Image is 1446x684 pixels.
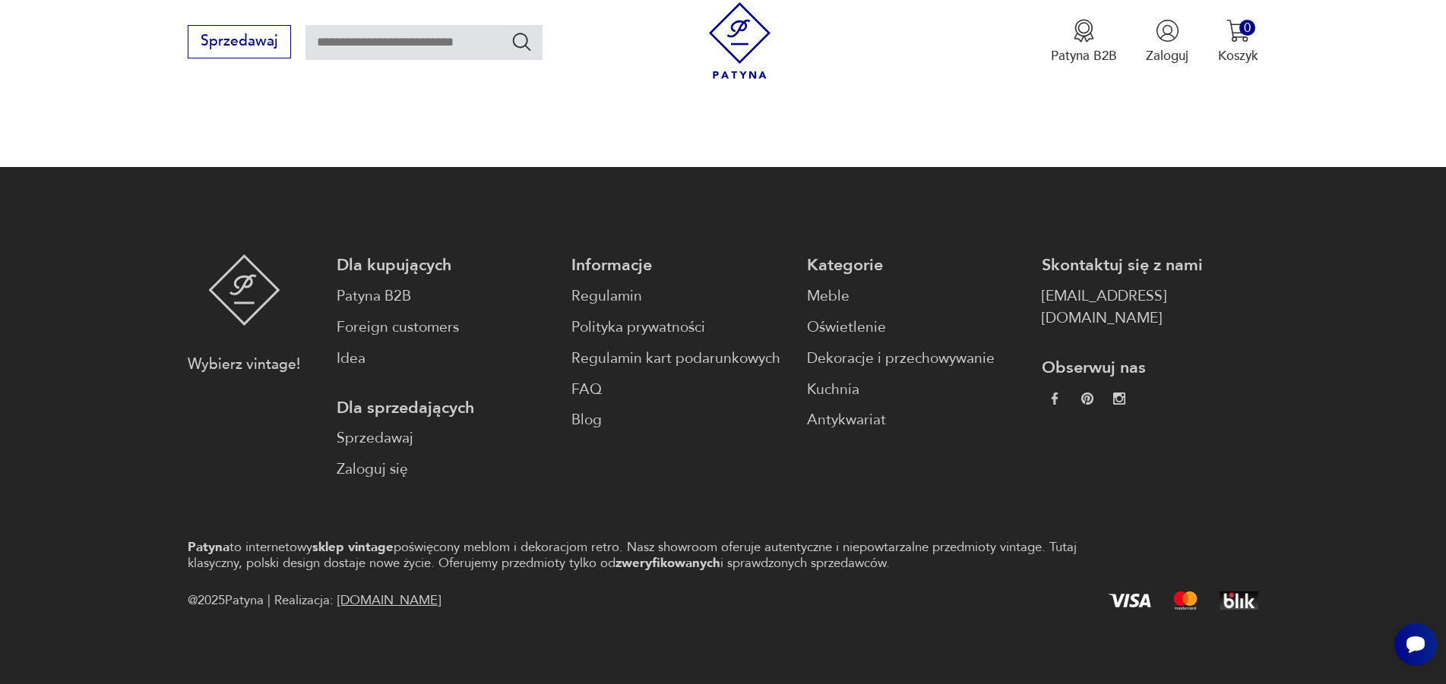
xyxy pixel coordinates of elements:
[274,590,441,612] span: Realizacja:
[188,590,264,612] span: @ 2025 Patyna
[1081,392,1093,405] img: 37d27d81a828e637adc9f9cb2e3d3a8a.webp
[571,348,788,370] a: Regulamin kart podarunkowych
[188,539,1121,572] p: to internetowy poświęcony meblom i dekoracjom retro. Nasz showroom oferuje autentyczne i niepowta...
[807,348,1024,370] a: Dekoracje i przechowywanie
[337,459,553,481] a: Zaloguj się
[1109,594,1151,607] img: Visa
[511,30,533,52] button: Szukaj
[337,591,441,609] a: [DOMAIN_NAME]
[1146,19,1188,65] button: Zaloguj
[312,538,394,556] strong: sklep vintage
[571,317,788,339] a: Polityka prywatności
[701,2,778,79] img: Patyna - sklep z meblami i dekoracjami vintage
[188,354,300,376] p: Wybierz vintage!
[1042,357,1258,379] p: Obserwuj nas
[1146,47,1188,65] p: Zaloguj
[337,397,553,419] p: Dla sprzedających
[571,409,788,431] a: Blog
[571,254,788,276] p: Informacje
[1049,392,1061,405] img: da9060093f698e4c3cedc1453eec5031.webp
[1218,19,1258,65] button: 0Koszyk
[1220,591,1258,610] img: BLIK
[1072,19,1096,43] img: Ikona medalu
[1239,20,1255,36] div: 0
[1051,19,1117,65] a: Ikona medaluPatyna B2B
[208,254,280,326] img: Patyna - sklep z meblami i dekoracjami vintage
[337,348,553,370] a: Idea
[188,36,290,49] a: Sprzedawaj
[1113,392,1125,405] img: c2fd9cf7f39615d9d6839a72ae8e59e5.webp
[1394,623,1437,666] iframe: Smartsupp widget button
[807,317,1024,339] a: Oświetlenie
[267,590,271,612] div: |
[337,317,553,339] a: Foreign customers
[571,285,788,307] a: Regulamin
[807,409,1024,431] a: Antykwariat
[1218,47,1258,65] p: Koszyk
[337,427,553,449] a: Sprzedawaj
[188,538,229,556] strong: Patyna
[337,285,553,307] a: Patyna B2B
[615,554,720,572] strong: zweryfikowanych
[1226,19,1250,43] img: Ikona koszyka
[807,285,1024,307] a: Meble
[1051,47,1117,65] p: Patyna B2B
[188,25,290,58] button: Sprzedawaj
[1173,591,1198,610] img: Mastercard
[1042,254,1258,276] p: Skontaktuj się z nami
[1156,19,1179,43] img: Ikonka użytkownika
[1051,19,1117,65] button: Patyna B2B
[807,379,1024,401] a: Kuchnia
[1042,285,1258,329] a: [EMAIL_ADDRESS][DOMAIN_NAME]
[807,254,1024,276] p: Kategorie
[571,379,788,401] a: FAQ
[337,254,553,276] p: Dla kupujących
